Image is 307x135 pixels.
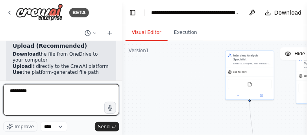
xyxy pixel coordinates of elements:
[13,70,110,76] li: the platform-generated file path
[225,51,274,100] div: Interview Analysis SpecialistExtract, analyze, and structure key insights from the interview tran...
[98,124,110,130] span: Send
[151,9,240,17] nav: breadcrumb
[95,122,119,131] button: Send
[233,53,272,61] div: Interview Analysis Specialist
[233,71,247,74] span: gpt-4o-mini
[262,6,305,20] button: Download
[13,35,91,49] strong: Option 1: Direct Platform Upload (Recommended)
[16,4,63,21] img: Logo
[126,24,168,41] button: Visual Editor
[13,64,31,69] strong: Upload
[13,70,22,75] strong: Use
[104,28,116,38] button: Start a new chat
[69,8,89,17] div: BETA
[168,24,203,41] button: Execution
[13,64,110,70] li: it directly to the CrewAI platform
[129,47,149,54] div: Version 1
[13,52,110,64] li: the file from OneDrive to your computer
[81,28,100,38] button: Switch to previous chat
[127,7,138,18] button: Hide left sidebar
[250,93,273,98] button: Open in side panel
[233,62,272,65] div: Extract, analyze, and structure key insights from the interview transcript, identifying critical ...
[248,82,252,86] img: FileReadTool
[13,52,39,57] strong: Download
[3,122,37,132] button: Improve
[104,102,116,114] button: Click to speak your automation idea
[274,9,302,17] span: Download
[15,124,34,130] span: Improve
